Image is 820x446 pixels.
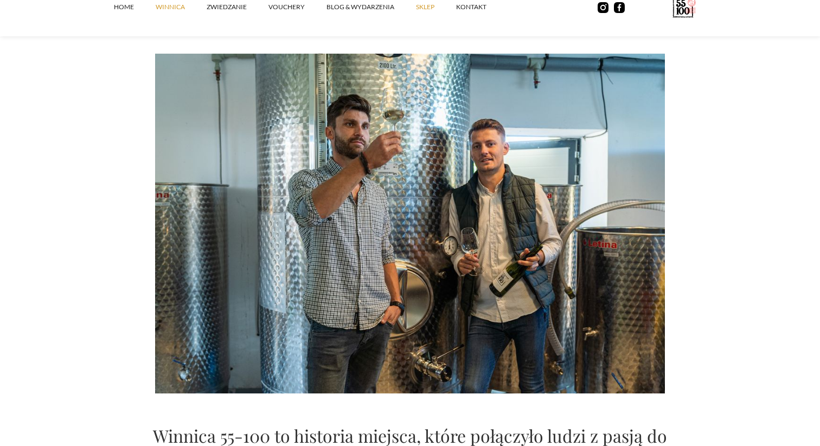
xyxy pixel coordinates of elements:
img: The owners in the winery, Tomek leaning on the vat and Dorian looking at the raised glass [155,54,665,393]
